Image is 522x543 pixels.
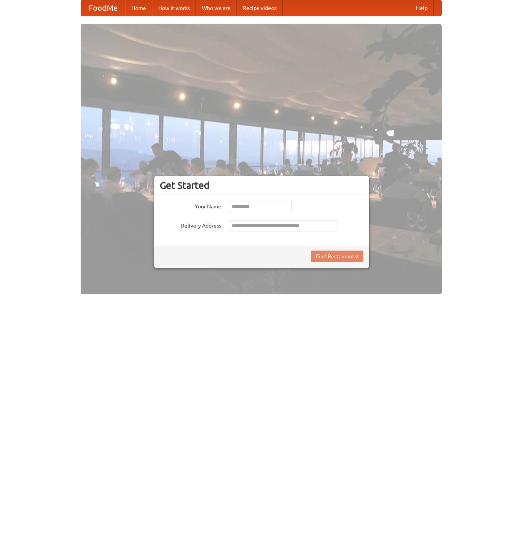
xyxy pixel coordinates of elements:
[311,251,363,262] button: Find Restaurants!
[196,0,237,16] a: Who we are
[237,0,283,16] a: Recipe videos
[410,0,434,16] a: Help
[125,0,152,16] a: Home
[160,180,363,191] h3: Get Started
[160,220,221,229] label: Delivery Address
[160,201,221,210] label: Your Name
[81,0,125,16] a: FoodMe
[152,0,196,16] a: How it works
